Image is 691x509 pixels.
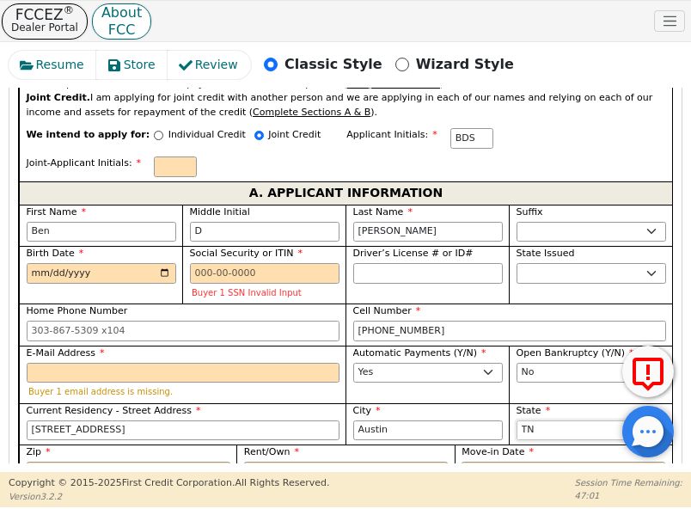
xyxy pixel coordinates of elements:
[9,490,329,503] p: Version 3.2.2
[235,477,329,488] span: All Rights Reserved.
[654,10,685,33] button: Toggle navigation
[353,305,421,316] span: Cell Number
[244,446,299,457] span: Rent/Own
[517,248,575,259] span: State Issued
[190,248,303,259] span: Social Security or ITIN
[249,182,443,205] span: A. APPLICANT INFORMATION
[575,476,682,489] p: Session Time Remaining:
[190,206,250,218] span: Middle Initial
[101,9,142,17] p: About
[27,405,201,416] span: Current Residency - Street Address
[11,9,78,21] p: FCCEZ
[9,51,97,79] button: Resume
[416,54,514,75] p: Wizard Style
[27,128,150,156] span: We intend to apply for:
[92,3,151,40] button: AboutFCC
[64,3,75,16] sup: ®
[190,263,339,284] input: 000-00-0000
[168,128,246,143] p: Individual Credit
[353,347,486,359] span: Automatic Payments (Y/N)
[27,206,87,218] span: First Name
[28,387,337,396] p: Buyer 1 email address is missing.
[27,157,142,169] span: Joint-Applicant Initials:
[27,446,51,457] span: Zip
[353,321,666,341] input: 303-867-5309 x104
[575,489,682,502] p: 47:01
[195,56,238,74] span: Review
[192,288,337,297] p: Buyer 1 SSN Invalid Input
[284,54,382,75] p: Classic Style
[353,206,413,218] span: Last Name
[27,462,230,482] input: 90210
[101,26,142,34] p: FCC
[517,206,543,218] span: Suffix
[347,78,440,89] u: Complete Section A
[124,56,156,74] span: Store
[36,56,84,74] span: Resume
[353,405,381,416] span: City
[253,107,370,118] u: Complete Sections A & B
[27,92,90,103] strong: Joint Credit.
[517,347,634,359] span: Open Bankruptcy (Y/N)
[27,248,84,259] span: Birth Date
[27,263,176,284] input: YYYY-MM-DD
[11,21,78,34] p: Dealer Portal
[622,346,674,397] button: Report Error to FCC
[27,91,666,120] div: I am applying for joint credit with another person and we are applying in each of our names and r...
[2,3,88,40] button: FCCEZ®Dealer Portal
[27,305,128,316] span: Home Phone Number
[27,347,105,359] span: E-Mail Address
[268,128,321,143] p: Joint Credit
[346,129,437,140] span: Applicant Initials:
[353,248,474,259] span: Driver’s License # or ID#
[517,405,551,416] span: State
[9,476,329,491] p: Copyright © 2015- 2025 First Credit Corporation.
[462,462,665,482] input: YYYY-MM-DD
[168,51,251,79] button: Review
[96,51,168,79] button: Store
[462,446,534,457] span: Move-in Date
[27,321,339,341] input: 303-867-5309 x104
